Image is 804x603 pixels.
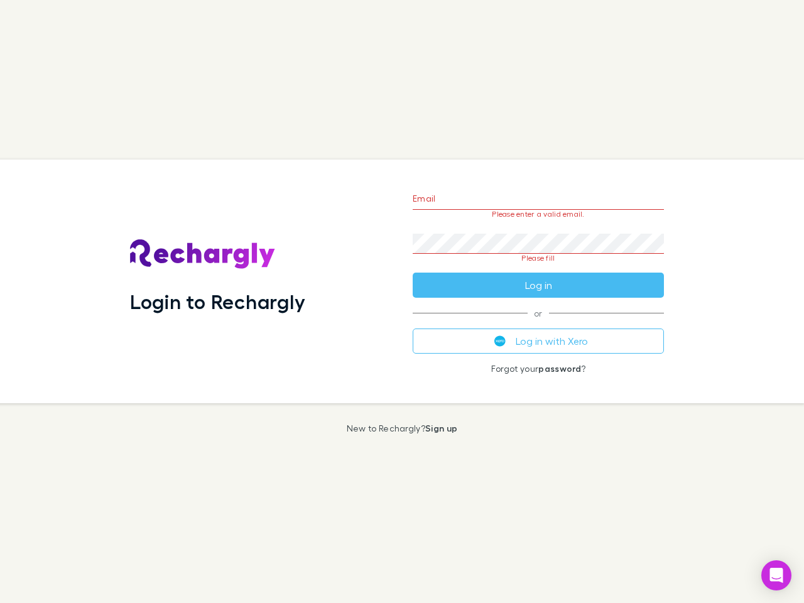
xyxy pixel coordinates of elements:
p: New to Rechargly? [347,423,458,433]
h1: Login to Rechargly [130,290,305,313]
img: Xero's logo [494,335,506,347]
a: password [538,363,581,374]
button: Log in [413,273,664,298]
div: Open Intercom Messenger [761,560,791,590]
p: Please fill [413,254,664,263]
a: Sign up [425,423,457,433]
p: Forgot your ? [413,364,664,374]
p: Please enter a valid email. [413,210,664,219]
img: Rechargly's Logo [130,239,276,269]
button: Log in with Xero [413,329,664,354]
